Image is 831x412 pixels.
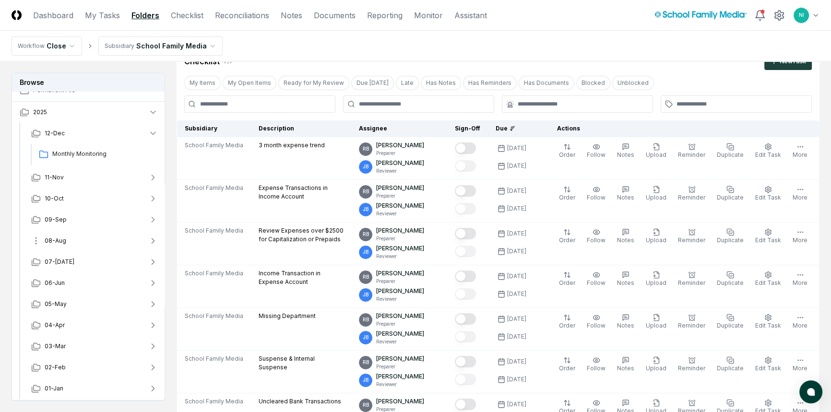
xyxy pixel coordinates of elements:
span: 01-Jan [45,384,63,393]
span: Monthly Monitoring [52,150,154,158]
button: 02-Feb [24,357,166,378]
div: 2025 [12,123,166,401]
a: Dashboard [33,10,73,21]
button: 01-Jan [24,378,166,399]
button: Order [557,184,577,204]
p: Preparer [376,363,424,370]
button: Edit Task [753,354,783,375]
span: School Family Media [185,184,243,192]
button: Late [396,76,419,90]
div: 7 / 7 [224,57,233,66]
span: RB [363,359,369,366]
p: Suspense & Internal Suspense [259,354,344,372]
div: [DATE] [507,332,526,341]
p: Reviewer [376,253,424,260]
span: RB [363,401,369,409]
button: Mark complete [455,246,476,257]
button: Reminder [676,226,707,247]
button: Mark complete [455,288,476,300]
span: Reminder [678,151,705,158]
div: Subsidiary [105,42,134,50]
button: Unblocked [612,76,654,90]
span: Upload [646,151,666,158]
button: Reminder [676,312,707,332]
button: Order [557,226,577,247]
button: Edit Task [753,184,783,204]
button: Notes [615,226,636,247]
span: Upload [646,365,666,372]
button: Edit Task [753,226,783,247]
button: Mark complete [455,185,476,197]
button: Mark complete [455,203,476,214]
span: Follow [587,322,605,329]
span: 2025 [33,108,47,117]
p: [PERSON_NAME] [376,159,424,167]
button: NewTask [764,53,812,70]
button: Reminder [676,141,707,161]
span: Duplicate [717,236,744,244]
a: Documents [314,10,356,21]
button: Notes [615,269,636,289]
p: 3 month expense trend [259,141,325,150]
div: [DATE] [507,400,526,409]
span: Duplicate [717,322,744,329]
p: Preparer [376,278,424,285]
button: More [791,226,809,247]
button: Order [557,269,577,289]
a: Checklist [171,10,203,21]
button: Duplicate [715,269,746,289]
button: Has Reminders [463,76,517,90]
p: Reviewer [376,338,424,345]
button: Order [557,354,577,375]
a: Reconciliations [215,10,269,21]
span: Notes [617,194,634,201]
span: 04-Apr [45,321,65,330]
span: Edit Task [755,151,781,158]
span: 11-Nov [45,173,64,182]
p: [PERSON_NAME] [376,226,424,235]
span: Edit Task [755,194,781,201]
span: RB [363,188,369,195]
span: 09-Sep [45,215,67,224]
p: Preparer [376,150,424,157]
p: Income Transaction in Expense Account [259,269,344,286]
span: Notes [617,322,634,329]
span: Upload [646,279,666,286]
button: Mark complete [455,313,476,325]
span: School Family Media [185,397,243,406]
p: Expense Transactions in Income Account [259,184,344,201]
img: School Family Media logo [654,11,747,19]
div: [DATE] [507,229,526,238]
button: Mark complete [455,331,476,342]
button: Mark complete [455,356,476,367]
th: Description [251,120,351,137]
div: New Task [780,57,806,66]
button: Edit Task [753,141,783,161]
button: Edit Task [753,269,783,289]
button: Duplicate [715,312,746,332]
button: Follow [585,141,607,161]
p: [PERSON_NAME] [376,244,424,253]
button: More [791,184,809,204]
span: RB [363,231,369,238]
th: Assignee [351,120,447,137]
span: Upload [646,236,666,244]
span: 05-May [45,300,67,308]
div: [DATE] [507,204,526,213]
button: 11-Nov [24,167,166,188]
th: Subsidiary [177,120,251,137]
button: Follow [585,312,607,332]
a: Notes [281,10,302,21]
p: [PERSON_NAME] [376,201,424,210]
a: Monitor [414,10,443,21]
div: [DATE] [507,272,526,281]
button: Follow [585,184,607,204]
div: Actions [549,124,812,133]
span: RB [363,273,369,281]
a: My Tasks [85,10,120,21]
button: Duplicate [715,226,746,247]
p: [PERSON_NAME] [376,330,424,338]
div: [DATE] [507,144,526,153]
div: [DATE] [507,187,526,195]
span: Duplicate [717,365,744,372]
